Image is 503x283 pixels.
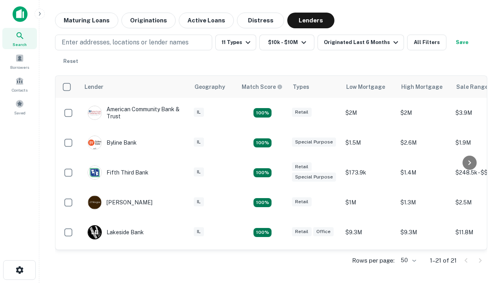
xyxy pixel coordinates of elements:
td: $9.3M [341,217,397,247]
p: 1–21 of 21 [430,256,457,265]
td: $5.4M [397,247,452,277]
button: Maturing Loans [55,13,118,28]
div: Matching Properties: 3, hasApolloMatch: undefined [253,228,272,237]
div: Matching Properties: 2, hasApolloMatch: undefined [253,168,272,178]
img: capitalize-icon.png [13,6,28,22]
h6: Match Score [242,83,281,91]
div: IL [194,197,204,206]
button: Reset [58,53,83,69]
button: Originated Last 6 Months [318,35,404,50]
div: Low Mortgage [346,82,385,92]
td: $1.5M [341,247,397,277]
div: Retail [292,162,312,171]
p: L B [91,228,98,237]
div: Matching Properties: 3, hasApolloMatch: undefined [253,138,272,148]
iframe: Chat Widget [464,220,503,258]
td: $173.9k [341,158,397,187]
button: 11 Types [215,35,256,50]
div: Office [313,227,334,236]
div: High Mortgage [401,82,442,92]
p: Enter addresses, locations or lender names [62,38,189,47]
button: Enter addresses, locations or lender names [55,35,212,50]
div: Special Purpose [292,138,336,147]
button: Lenders [287,13,334,28]
div: 50 [398,255,417,266]
div: Geography [195,82,225,92]
div: Retail [292,227,312,236]
td: $2M [341,98,397,128]
div: Matching Properties: 2, hasApolloMatch: undefined [253,108,272,118]
button: Originations [121,13,176,28]
img: picture [88,166,101,179]
span: Search [13,41,27,48]
span: Saved [14,110,26,116]
td: $1M [341,187,397,217]
div: Retail [292,197,312,206]
td: $1.4M [397,158,452,187]
div: Types [293,82,309,92]
div: Capitalize uses an advanced AI algorithm to match your search with the best lender. The match sco... [242,83,283,91]
th: Geography [190,76,237,98]
div: Retail [292,108,312,117]
div: IL [194,227,204,236]
div: Originated Last 6 Months [324,38,400,47]
button: Active Loans [179,13,234,28]
div: Matching Properties: 2, hasApolloMatch: undefined [253,198,272,208]
th: Lender [80,76,190,98]
td: $1.3M [397,187,452,217]
a: Borrowers [2,51,37,72]
td: $9.3M [397,217,452,247]
td: $2.6M [397,128,452,158]
button: $10k - $10M [259,35,314,50]
div: Sale Range [456,82,488,92]
a: Search [2,28,37,49]
span: Contacts [12,87,28,93]
img: picture [88,136,101,149]
div: Fifth Third Bank [88,165,149,180]
div: Special Purpose [292,173,336,182]
div: Lender [84,82,103,92]
span: Borrowers [10,64,29,70]
img: picture [88,196,101,209]
img: picture [88,106,101,119]
div: American Community Bank & Trust [88,106,182,120]
div: IL [194,138,204,147]
a: Contacts [2,74,37,95]
th: Types [288,76,341,98]
p: Rows per page: [352,256,395,265]
div: IL [194,167,204,176]
th: Capitalize uses an advanced AI algorithm to match your search with the best lender. The match sco... [237,76,288,98]
th: High Mortgage [397,76,452,98]
button: Save your search to get updates of matches that match your search criteria. [450,35,475,50]
div: IL [194,108,204,117]
div: Lakeside Bank [88,225,144,239]
td: $1.5M [341,128,397,158]
div: Byline Bank [88,136,137,150]
div: [PERSON_NAME] [88,195,152,209]
button: All Filters [407,35,446,50]
a: Saved [2,96,37,118]
td: $2M [397,98,452,128]
button: Distress [237,13,284,28]
th: Low Mortgage [341,76,397,98]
